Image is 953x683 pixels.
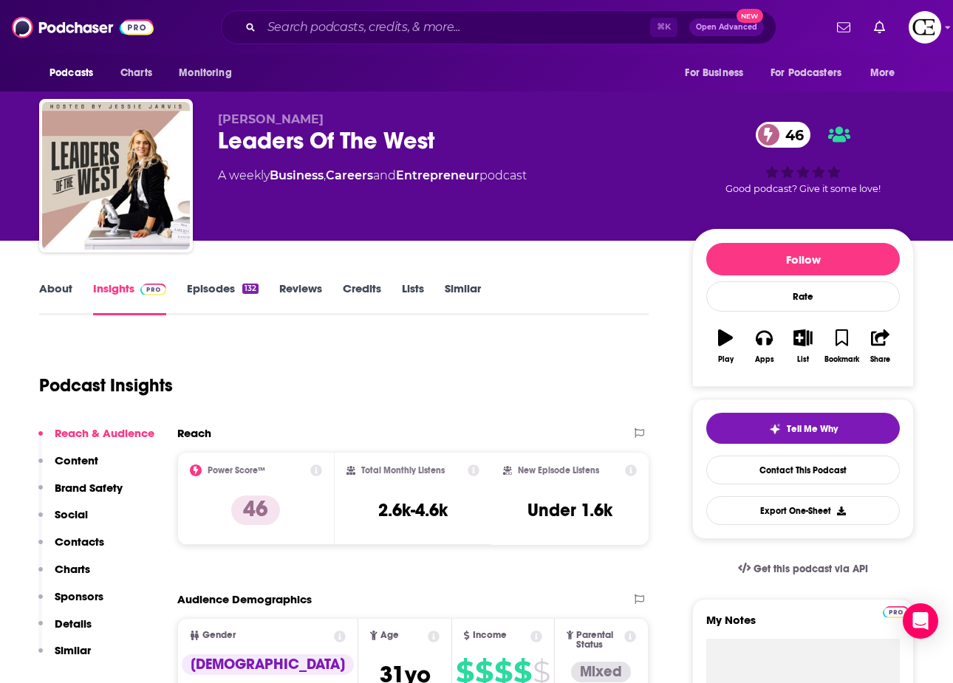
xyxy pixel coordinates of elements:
span: Gender [202,631,236,640]
p: 46 [231,495,280,525]
a: Careers [326,168,373,182]
button: open menu [761,59,863,87]
div: [DEMOGRAPHIC_DATA] [182,654,354,675]
span: and [373,168,396,182]
span: Parental Status [576,631,621,650]
span: For Business [685,63,743,83]
button: Details [38,617,92,644]
img: Leaders Of The West [42,102,190,250]
p: Sponsors [55,589,103,603]
p: Content [55,453,98,467]
a: Credits [343,281,381,315]
a: Get this podcast via API [726,551,880,587]
button: Contacts [38,535,104,562]
button: Play [706,320,745,373]
a: Charts [111,59,161,87]
a: Lists [402,281,424,315]
a: Business [270,168,324,182]
img: tell me why sparkle [769,423,781,435]
button: Export One-Sheet [706,496,900,525]
img: Podchaser Pro [883,606,909,618]
div: Play [718,355,734,364]
button: Content [38,453,98,481]
span: Open Advanced [696,24,757,31]
a: 46 [756,122,811,148]
img: Podchaser Pro [140,284,166,295]
a: About [39,281,72,315]
button: Share [861,320,900,373]
h2: Power Score™ [208,465,265,476]
h1: Podcast Insights [39,374,173,397]
span: 46 [771,122,811,148]
a: Show notifications dropdown [831,15,856,40]
a: Similar [445,281,481,315]
span: For Podcasters [771,63,841,83]
h2: New Episode Listens [518,465,599,476]
div: Bookmark [824,355,859,364]
button: Apps [745,320,783,373]
p: Social [55,507,88,521]
h3: 2.6k-4.6k [378,499,448,521]
a: Show notifications dropdown [868,15,891,40]
button: Social [38,507,88,535]
button: List [784,320,822,373]
button: Show profile menu [909,11,941,44]
div: Open Intercom Messenger [903,603,938,639]
span: New [737,9,763,23]
div: Apps [755,355,774,364]
p: Brand Safety [55,481,123,495]
a: InsightsPodchaser Pro [93,281,166,315]
div: 46Good podcast? Give it some love! [692,112,914,204]
button: Sponsors [38,589,103,617]
span: Charts [120,63,152,83]
span: Age [380,631,399,640]
h2: Total Monthly Listens [361,465,445,476]
span: Podcasts [49,63,93,83]
button: tell me why sparkleTell Me Why [706,413,900,444]
button: Open AdvancedNew [689,18,764,36]
h3: Under 1.6k [527,499,612,521]
span: Income [473,631,507,640]
label: My Notes [706,613,900,639]
div: List [797,355,809,364]
span: Tell Me Why [787,423,838,435]
p: Similar [55,643,91,657]
div: Mixed [571,662,631,682]
button: Charts [38,562,90,589]
h2: Reach [177,426,211,440]
img: User Profile [909,11,941,44]
button: Brand Safety [38,481,123,508]
button: Similar [38,643,91,670]
span: , [324,168,326,182]
span: ⌘ K [650,18,677,37]
span: More [870,63,895,83]
span: Get this podcast via API [754,563,868,575]
p: Charts [55,562,90,576]
span: Good podcast? Give it some love! [725,183,881,194]
a: Pro website [883,604,909,618]
button: open menu [39,59,112,87]
div: 132 [242,284,259,294]
h2: Audience Demographics [177,592,312,606]
button: Bookmark [822,320,861,373]
a: Reviews [279,281,322,315]
button: open menu [168,59,250,87]
p: Reach & Audience [55,426,154,440]
span: Logged in as cozyearthaudio [909,11,941,44]
button: open menu [860,59,914,87]
div: Share [870,355,890,364]
img: Podchaser - Follow, Share and Rate Podcasts [12,13,154,41]
p: Contacts [55,535,104,549]
div: A weekly podcast [218,167,527,185]
div: Rate [706,281,900,312]
span: [PERSON_NAME] [218,112,324,126]
button: Follow [706,243,900,275]
a: Episodes132 [187,281,259,315]
div: Search podcasts, credits, & more... [221,10,776,44]
button: Reach & Audience [38,426,154,453]
span: Monitoring [179,63,231,83]
p: Details [55,617,92,631]
input: Search podcasts, credits, & more... [262,16,650,39]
